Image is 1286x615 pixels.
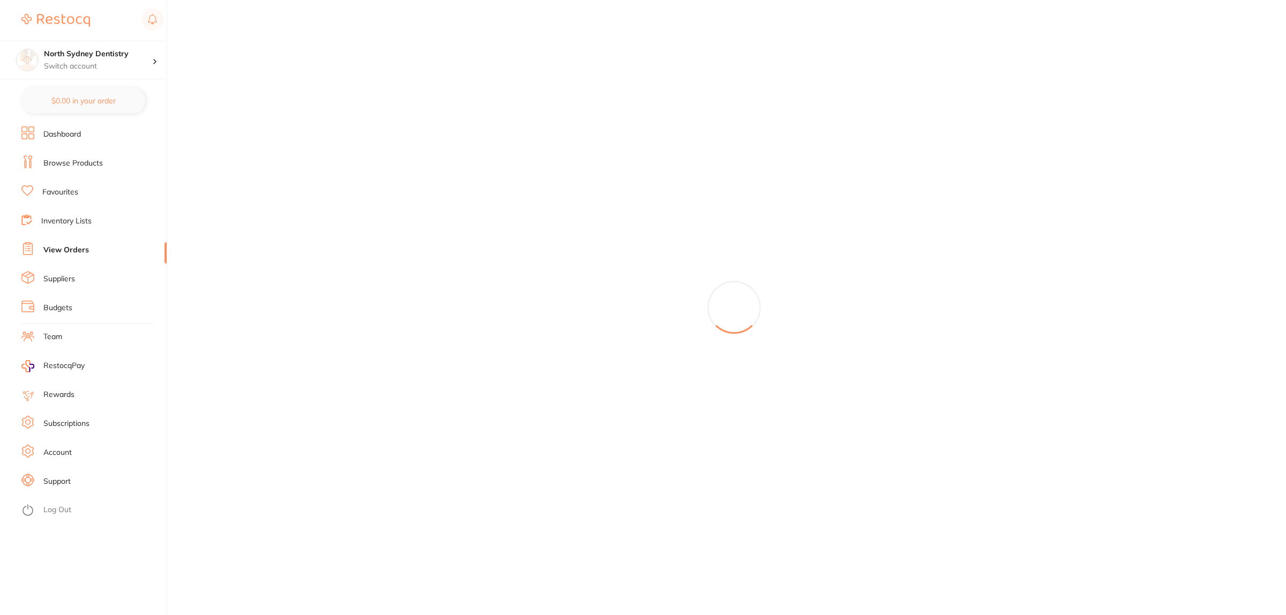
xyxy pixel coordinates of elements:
[17,49,38,71] img: North Sydney Dentistry
[43,418,89,429] a: Subscriptions
[43,447,72,458] a: Account
[43,303,72,313] a: Budgets
[43,274,75,284] a: Suppliers
[21,88,145,114] button: $0.00 in your order
[44,61,152,72] p: Switch account
[43,158,103,169] a: Browse Products
[43,389,74,400] a: Rewards
[43,505,71,515] a: Log Out
[43,332,62,342] a: Team
[43,129,81,140] a: Dashboard
[21,14,90,27] img: Restocq Logo
[21,502,163,519] button: Log Out
[21,360,34,372] img: RestocqPay
[42,187,78,198] a: Favourites
[21,360,85,372] a: RestocqPay
[43,476,71,487] a: Support
[21,8,90,33] a: Restocq Logo
[43,245,89,256] a: View Orders
[41,216,92,227] a: Inventory Lists
[44,49,152,59] h4: North Sydney Dentistry
[43,361,85,371] span: RestocqPay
